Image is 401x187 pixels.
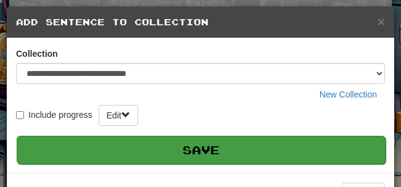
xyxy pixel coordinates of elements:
button: New Collection [312,84,385,105]
input: Include progress [16,111,24,119]
label: Collection [16,48,58,60]
button: Save [17,136,386,164]
button: Close [378,15,385,28]
span: × [378,14,385,28]
h5: Add Sentence to Collection [16,16,385,28]
label: Include progress [16,109,93,121]
button: Edit [99,105,138,126]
